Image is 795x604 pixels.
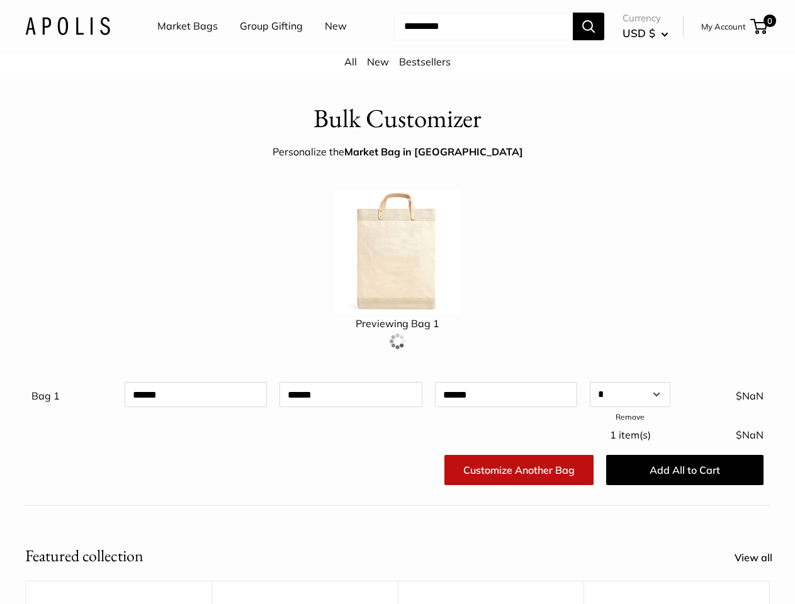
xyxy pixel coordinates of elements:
[736,428,764,441] span: $NaN
[356,317,439,330] span: Previewing Bag 1
[344,55,357,68] a: All
[623,23,668,43] button: USD $
[573,13,604,40] button: Search
[390,333,405,349] img: loading.gif
[240,17,303,36] a: Group Gifting
[752,19,767,34] a: 0
[677,382,770,406] div: $NaN
[394,13,573,40] input: Search...
[10,556,135,594] iframe: Sign Up via Text for Offers
[25,382,118,406] div: Bag 1
[273,143,523,162] div: Personalize the
[335,189,461,315] img: customizer-prod
[606,455,764,485] button: Add All to Cart
[25,544,144,568] h2: Featured collection
[367,55,389,68] a: New
[623,26,655,40] span: USD $
[735,549,786,568] a: View all
[610,428,651,441] span: 1 item(s)
[444,455,594,485] a: Customize Another Bag
[25,17,110,35] img: Apolis
[313,100,482,137] h1: Bulk Customizer
[344,145,523,158] strong: Market Bag in [GEOGRAPHIC_DATA]
[616,412,645,422] a: Remove
[764,14,776,27] span: 0
[701,19,746,34] a: My Account
[623,9,668,27] span: Currency
[157,17,218,36] a: Market Bags
[325,17,347,36] a: New
[399,55,451,68] a: Bestsellers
